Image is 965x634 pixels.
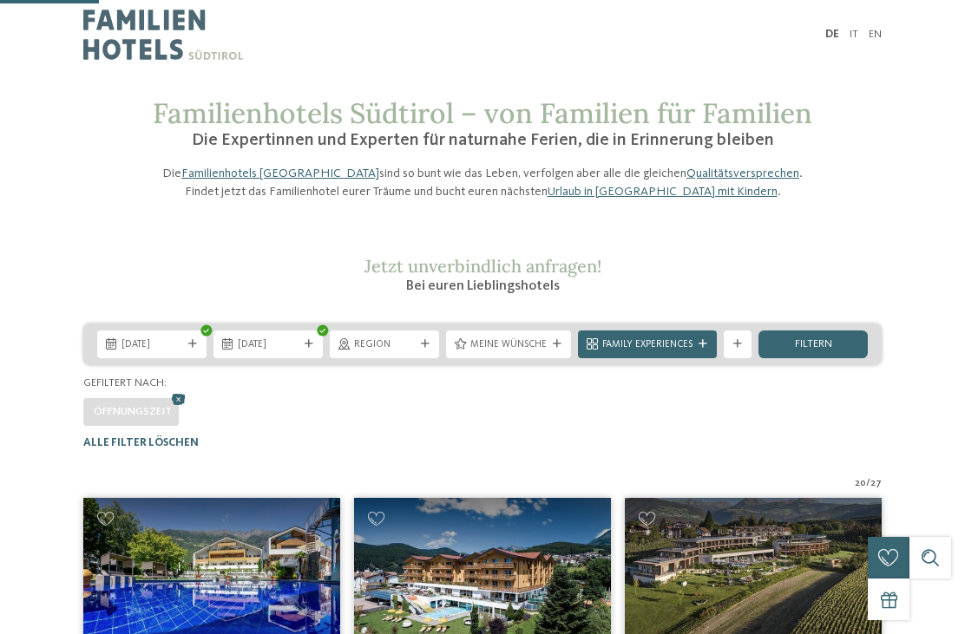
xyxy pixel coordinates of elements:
[602,338,693,352] span: Family Experiences
[83,377,167,389] span: Gefiltert nach:
[470,338,547,352] span: Meine Wünsche
[686,167,799,180] a: Qualitätsversprechen
[406,279,560,293] span: Bei euren Lieblingshotels
[795,339,832,350] span: filtern
[83,437,199,448] span: Alle Filter löschen
[866,477,870,491] span: /
[192,132,774,149] span: Die Expertinnen und Experten für naturnahe Ferien, die in Erinnerung bleiben
[869,29,882,40] a: EN
[153,165,812,199] p: Die sind so bunt wie das Leben, verfolgen aber alle die gleichen . Findet jetzt das Familienhotel...
[825,29,839,40] a: DE
[855,477,866,491] span: 20
[850,29,858,40] a: IT
[94,406,172,417] span: Öffnungszeit
[238,338,299,352] span: [DATE]
[354,338,415,352] span: Region
[870,477,882,491] span: 27
[548,186,778,198] a: Urlaub in [GEOGRAPHIC_DATA] mit Kindern
[181,167,379,180] a: Familienhotels [GEOGRAPHIC_DATA]
[364,255,601,277] span: Jetzt unverbindlich anfragen!
[153,95,812,131] span: Familienhotels Südtirol – von Familien für Familien
[121,338,182,352] span: [DATE]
